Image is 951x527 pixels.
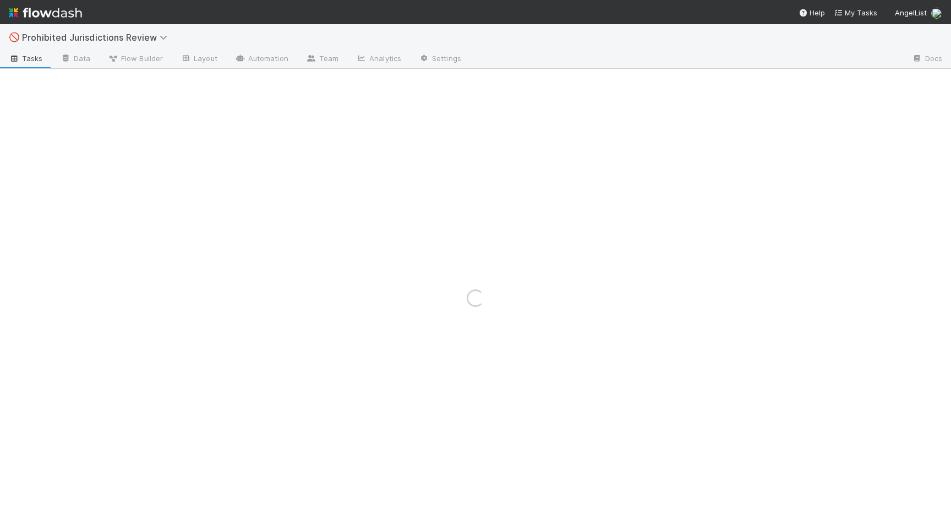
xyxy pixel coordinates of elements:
[799,7,825,18] div: Help
[9,3,82,22] img: logo-inverted-e16ddd16eac7371096b0.svg
[347,51,410,68] a: Analytics
[22,32,173,43] span: Prohibited Jurisdictions Review
[931,8,942,19] img: avatar_ec94f6e9-05c5-4d36-a6c8-d0cea77c3c29.png
[172,51,226,68] a: Layout
[52,51,99,68] a: Data
[297,51,347,68] a: Team
[895,8,927,17] span: AngelList
[9,32,20,42] span: 🚫
[9,53,43,64] span: Tasks
[410,51,470,68] a: Settings
[834,8,877,17] span: My Tasks
[108,53,163,64] span: Flow Builder
[99,51,172,68] a: Flow Builder
[226,51,297,68] a: Automation
[903,51,951,68] a: Docs
[834,7,877,18] a: My Tasks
